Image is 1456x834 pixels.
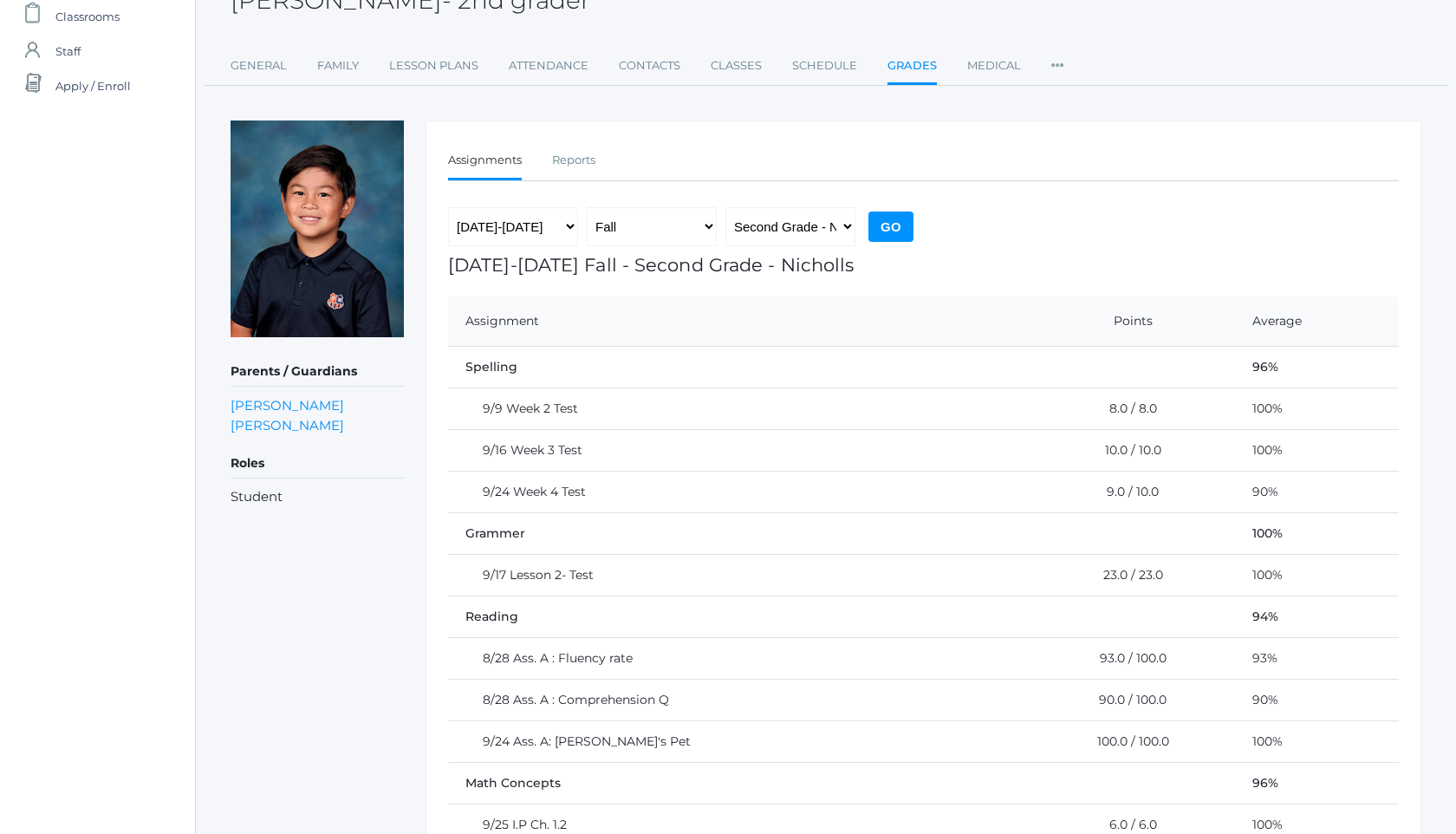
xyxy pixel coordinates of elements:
td: 100% [1235,720,1399,762]
a: Schedule [792,49,857,83]
td: 10.0 / 10.0 [1018,429,1234,471]
td: 100.0 / 100.0 [1018,720,1234,762]
td: 9/9 Week 2 Test [448,388,1018,429]
td: 90% [1235,471,1399,512]
td: 8.0 / 8.0 [1018,388,1234,429]
th: Assignment [448,296,1018,347]
td: 100% [1235,554,1399,596]
a: General [231,49,287,83]
h1: [DATE]-[DATE] Fall - Second Grade - Nicholls [448,255,1399,275]
td: 9/17 Lesson 2- Test [448,554,1018,596]
input: Go [868,212,913,242]
td: 9.0 / 10.0 [1018,471,1234,512]
span: Spelling [465,359,517,375]
a: Medical [967,49,1021,83]
td: 93.0 / 100.0 [1018,637,1234,679]
td: 100% [1235,429,1399,471]
li: Student [231,487,404,507]
td: 96% [1235,346,1399,388]
th: Points [1018,296,1234,347]
span: Grammer [465,525,525,541]
a: Lesson Plans [389,49,478,83]
a: Attendance [509,49,588,83]
a: [PERSON_NAME] [231,415,344,435]
a: Classes [711,49,762,83]
td: 9/24 Ass. A: [PERSON_NAME]'s Pet [448,720,1018,762]
td: 8/28 Ass. A : Fluency rate [448,637,1018,679]
a: Family [317,49,359,83]
td: 90.0 / 100.0 [1018,679,1234,720]
td: 90% [1235,679,1399,720]
span: Reading [465,609,518,624]
td: 23.0 / 23.0 [1018,554,1234,596]
td: 93% [1235,637,1399,679]
a: Assignments [448,143,522,180]
a: Reports [552,143,595,178]
td: 8/28 Ass. A : Comprehension Q [448,679,1018,720]
a: Contacts [619,49,680,83]
td: 9/16 Week 3 Test [448,429,1018,471]
a: Grades [887,49,937,86]
td: 9/24 Week 4 Test [448,471,1018,512]
h5: Roles [231,449,404,479]
td: 100% [1235,512,1399,554]
a: [PERSON_NAME] [231,395,344,415]
span: Math Concepts [465,775,561,791]
th: Average [1235,296,1399,347]
img: Nico Soratorio [231,121,404,337]
td: 96% [1235,762,1399,804]
span: Apply / Enroll [55,68,131,103]
td: 94% [1235,596,1399,637]
h5: Parents / Guardians [231,357,404,387]
span: Staff [55,34,81,68]
td: 100% [1235,388,1399,429]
